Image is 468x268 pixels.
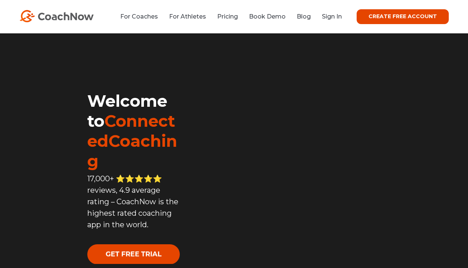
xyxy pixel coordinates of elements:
span: ConnectedCoaching [87,111,177,171]
a: Book Demo [249,13,286,20]
a: For Coaches [120,13,158,20]
span: 17,000+ ⭐️⭐️⭐️⭐️⭐️ reviews, 4.9 average rating – CoachNow is the highest rated coaching app in th... [87,174,178,229]
img: GET FREE TRIAL [87,244,180,264]
a: Sign In [322,13,342,20]
a: Pricing [217,13,238,20]
a: For Athletes [169,13,206,20]
a: Blog [297,13,311,20]
h1: Welcome to [87,91,181,171]
a: CREATE FREE ACCOUNT [357,9,449,24]
img: CoachNow Logo [20,10,94,22]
